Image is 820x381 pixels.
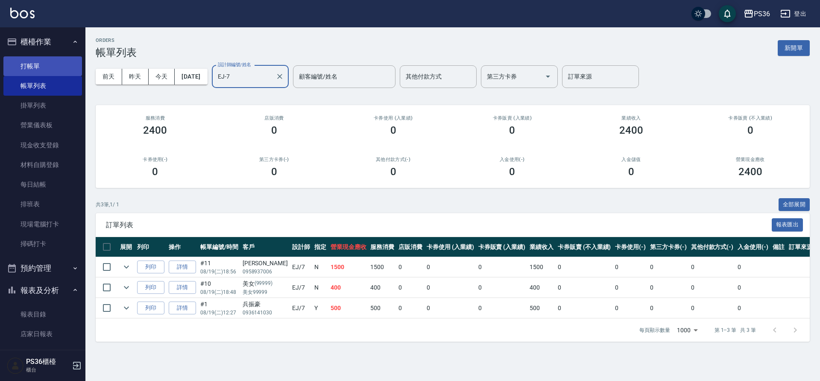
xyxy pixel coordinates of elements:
[312,257,328,277] td: N
[476,278,528,298] td: 0
[198,237,240,257] th: 帳單編號/時間
[198,278,240,298] td: #10
[3,96,82,115] a: 掛單列表
[344,157,442,162] h2: 其他付款方式(-)
[613,237,648,257] th: 卡券使用(-)
[3,76,82,96] a: 帳單列表
[527,278,556,298] td: 400
[3,31,82,53] button: 櫃檯作業
[779,198,810,211] button: 全部展開
[120,261,133,273] button: expand row
[328,298,369,318] td: 500
[689,298,736,318] td: 0
[240,237,290,257] th: 客戶
[738,166,762,178] h3: 2400
[3,279,82,302] button: 報表及分析
[118,237,135,257] th: 展開
[3,344,82,364] a: 互助日報表
[312,278,328,298] td: N
[648,298,689,318] td: 0
[556,237,613,257] th: 卡券販賣 (不入業績)
[243,288,288,296] p: 美女99999
[787,237,815,257] th: 訂單來源
[328,257,369,277] td: 1500
[243,279,288,288] div: 美女
[96,69,122,85] button: 前天
[719,5,736,22] button: save
[271,124,277,136] h3: 0
[639,326,670,334] p: 每頁顯示數量
[556,257,613,277] td: 0
[243,259,288,268] div: [PERSON_NAME]
[3,257,82,279] button: 預約管理
[715,326,756,334] p: 第 1–3 筆 共 3 筆
[7,357,24,374] img: Person
[689,237,736,257] th: 其他付款方式(-)
[368,257,396,277] td: 1500
[754,9,770,19] div: PS36
[3,324,82,344] a: 店家日報表
[225,115,324,121] h2: 店販消費
[425,298,476,318] td: 0
[396,298,425,318] td: 0
[137,261,164,274] button: 列印
[96,38,137,43] h2: ORDERS
[135,237,167,257] th: 列印
[778,44,810,52] a: 新開單
[396,278,425,298] td: 0
[3,234,82,254] a: 掃碼打卡
[290,278,312,298] td: EJ /7
[290,237,312,257] th: 設計師
[628,166,634,178] h3: 0
[3,135,82,155] a: 現金收支登錄
[701,115,799,121] h2: 卡券販賣 (不入業績)
[556,278,613,298] td: 0
[396,257,425,277] td: 0
[556,298,613,318] td: 0
[777,6,810,22] button: 登出
[740,5,773,23] button: PS36
[527,237,556,257] th: 業績收入
[463,115,562,121] h2: 卡券販賣 (入業績)
[772,218,803,232] button: 報表匯出
[10,8,35,18] img: Logo
[582,115,681,121] h2: 業績收入
[772,220,803,229] a: 報表匯出
[243,300,288,309] div: 兵振豪
[689,278,736,298] td: 0
[137,302,164,315] button: 列印
[26,358,70,366] h5: PS36櫃檯
[770,237,787,257] th: 備註
[619,124,643,136] h3: 2400
[143,124,167,136] h3: 2400
[137,281,164,294] button: 列印
[312,237,328,257] th: 指定
[3,175,82,194] a: 每日結帳
[509,124,515,136] h3: 0
[243,268,288,275] p: 0958937006
[613,257,648,277] td: 0
[368,298,396,318] td: 500
[290,298,312,318] td: EJ /7
[3,115,82,135] a: 營業儀表板
[648,278,689,298] td: 0
[582,157,681,162] h2: 入金儲值
[290,257,312,277] td: EJ /7
[198,257,240,277] td: #11
[312,298,328,318] td: Y
[735,257,770,277] td: 0
[120,281,133,294] button: expand row
[476,237,528,257] th: 卡券販賣 (入業績)
[200,268,238,275] p: 08/19 (二) 18:56
[527,298,556,318] td: 500
[274,70,286,82] button: Clear
[674,319,701,342] div: 1000
[541,70,555,83] button: Open
[200,309,238,317] p: 08/19 (二) 12:27
[152,166,158,178] h3: 0
[120,302,133,314] button: expand row
[368,278,396,298] td: 400
[396,237,425,257] th: 店販消費
[26,366,70,374] p: 櫃台
[425,278,476,298] td: 0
